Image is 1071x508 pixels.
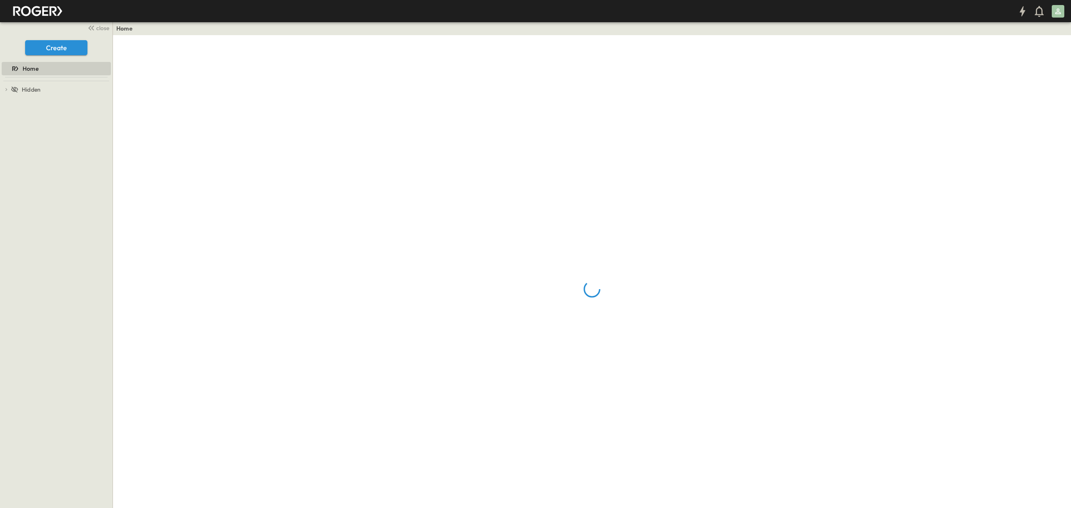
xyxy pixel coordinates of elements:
button: close [84,22,111,33]
a: Home [2,63,109,74]
nav: breadcrumbs [116,24,138,33]
span: Hidden [22,85,41,94]
span: Home [23,64,38,73]
button: Create [25,40,87,55]
span: close [96,24,109,32]
a: Home [116,24,133,33]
